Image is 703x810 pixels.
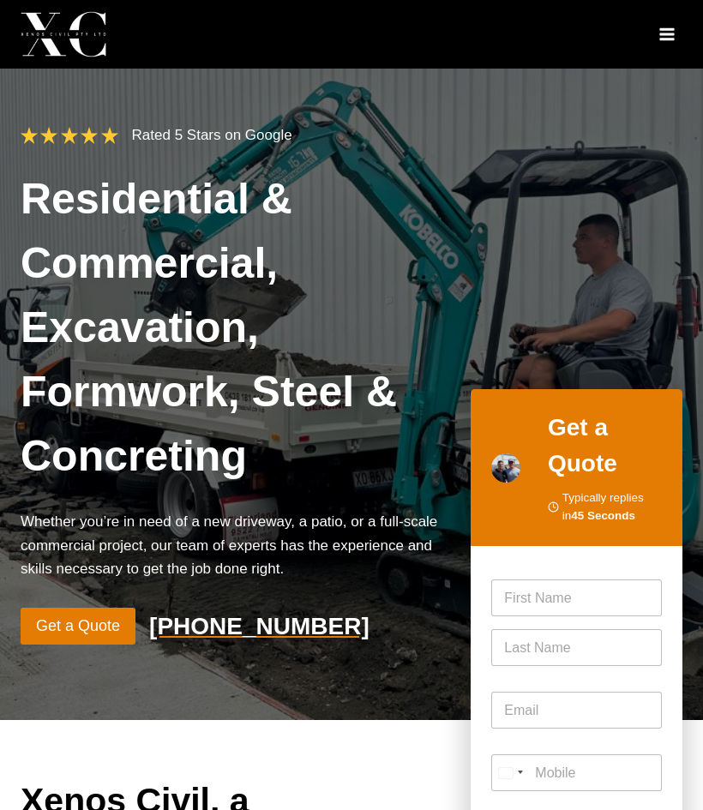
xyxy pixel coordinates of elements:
h2: Get a Quote [548,410,662,482]
button: Open menu [651,21,682,47]
input: Mobile [491,754,662,791]
button: Selected country [491,754,529,791]
input: First Name [491,579,662,616]
span: Get a Quote [36,614,120,639]
input: Last Name [491,629,662,666]
input: Email [491,692,662,729]
p: Whether you’re in need of a new driveway, a patio, or a full-scale commercial project, our team o... [21,510,443,580]
a: Get a Quote [21,608,135,645]
a: [PHONE_NUMBER] [149,609,370,645]
p: Rated 5 Stars on Google [132,123,292,147]
strong: 45 Seconds [571,510,635,523]
h1: Residential & Commercial, Excavation, Formwork, Steel & Concreting [21,167,443,489]
span: Typically replies in [562,489,662,525]
img: Xenos Civil [21,11,106,57]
